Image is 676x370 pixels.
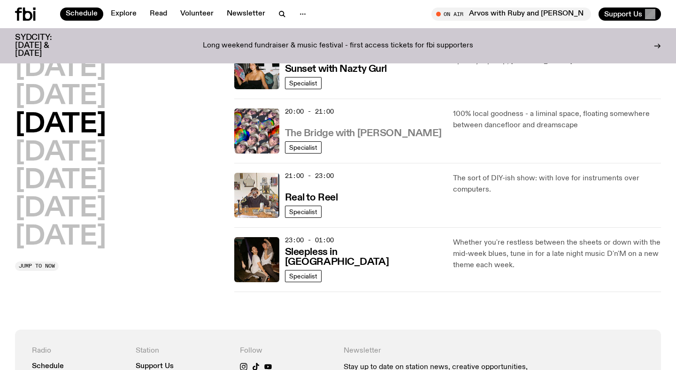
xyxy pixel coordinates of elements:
[285,191,338,203] a: Real to Reel
[285,246,442,267] a: Sleepless in [GEOGRAPHIC_DATA]
[15,112,106,138] button: [DATE]
[15,224,106,250] button: [DATE]
[285,64,387,74] h3: Sunset with Nazty Gurl
[203,42,473,50] p: Long weekend fundraiser & music festival - first access tickets for fbi supporters
[136,347,228,355] h4: Station
[144,8,173,21] a: Read
[15,140,106,166] button: [DATE]
[234,173,279,218] img: Jasper Craig Adams holds a vintage camera to his eye, obscuring his face. He is wearing a grey ju...
[285,77,322,89] a: Specialist
[285,206,322,218] a: Specialist
[32,347,124,355] h4: Radio
[289,272,317,279] span: Specialist
[431,8,591,21] button: On AirArvos with Ruby and [PERSON_NAME]
[599,8,661,21] button: Support Us
[285,236,334,245] span: 23:00 - 01:00
[453,108,661,131] p: 100% local goodness - a liminal space, floating somewhere between dancefloor and dreamscape
[15,84,106,110] button: [DATE]
[344,347,540,355] h4: Newsletter
[15,168,106,194] button: [DATE]
[15,55,106,82] button: [DATE]
[221,8,271,21] a: Newsletter
[105,8,142,21] a: Explore
[285,270,322,282] a: Specialist
[32,363,64,370] a: Schedule
[234,237,279,282] img: Marcus Whale is on the left, bent to his knees and arching back with a gleeful look his face He i...
[285,141,322,154] a: Specialist
[60,8,103,21] a: Schedule
[289,79,317,86] span: Specialist
[285,127,442,139] a: The Bridge with [PERSON_NAME]
[15,262,59,271] button: Jump to now
[175,8,219,21] a: Volunteer
[285,171,334,180] span: 21:00 - 23:00
[15,196,106,222] button: [DATE]
[19,263,55,269] span: Jump to now
[453,173,661,195] p: The sort of DIY-ish show: with love for instruments over computers.
[289,208,317,215] span: Specialist
[604,10,642,18] span: Support Us
[285,107,334,116] span: 20:00 - 21:00
[285,129,442,139] h3: The Bridge with [PERSON_NAME]
[289,144,317,151] span: Specialist
[240,347,332,355] h4: Follow
[285,247,442,267] h3: Sleepless in [GEOGRAPHIC_DATA]
[15,34,75,58] h3: SYDCITY: [DATE] & [DATE]
[285,62,387,74] a: Sunset with Nazty Gurl
[285,193,338,203] h3: Real to Reel
[453,237,661,271] p: Whether you're restless between the sheets or down with the mid-week blues, tune in for a late ni...
[136,363,174,370] a: Support Us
